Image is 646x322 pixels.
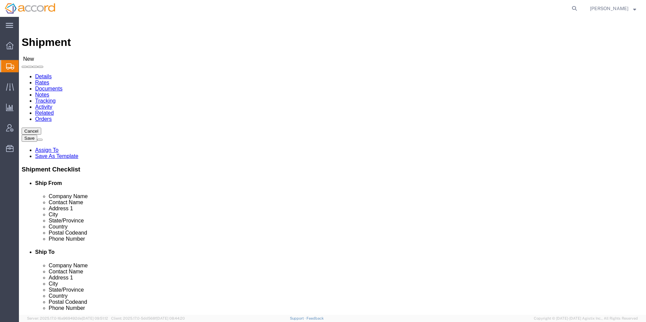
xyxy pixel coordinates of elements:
[534,316,638,321] span: Copyright © [DATE]-[DATE] Agistix Inc., All Rights Reserved
[306,316,324,320] a: Feedback
[156,316,185,320] span: [DATE] 08:44:20
[590,4,637,12] button: [PERSON_NAME]
[5,3,55,14] img: logo
[27,316,108,320] span: Server: 2025.17.0-16a969492de
[111,316,185,320] span: Client: 2025.17.0-5dd568f
[290,316,307,320] a: Support
[19,17,646,315] iframe: FS Legacy Container
[82,316,108,320] span: [DATE] 09:51:12
[590,5,628,12] span: Lauren Pederson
